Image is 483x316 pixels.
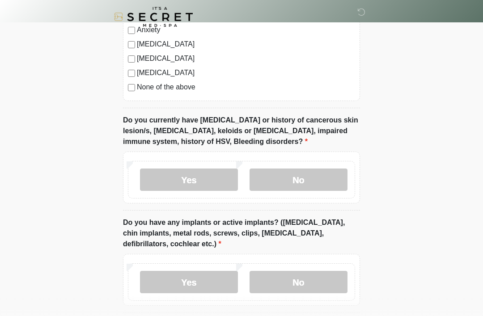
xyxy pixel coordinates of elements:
input: [MEDICAL_DATA] [128,41,135,48]
label: [MEDICAL_DATA] [137,53,355,64]
label: Do you currently have [MEDICAL_DATA] or history of cancerous skin lesion/s, [MEDICAL_DATA], keloi... [123,115,360,147]
input: None of the above [128,84,135,91]
label: Yes [140,169,238,191]
label: No [250,271,347,293]
label: Do you have any implants or active implants? ([MEDICAL_DATA], chin implants, metal rods, screws, ... [123,217,360,249]
label: None of the above [137,82,355,93]
label: [MEDICAL_DATA] [137,39,355,50]
label: No [250,169,347,191]
input: [MEDICAL_DATA] [128,70,135,77]
label: [MEDICAL_DATA] [137,67,355,78]
input: [MEDICAL_DATA] [128,55,135,63]
label: Yes [140,271,238,293]
img: It's A Secret Med Spa Logo [114,7,193,27]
